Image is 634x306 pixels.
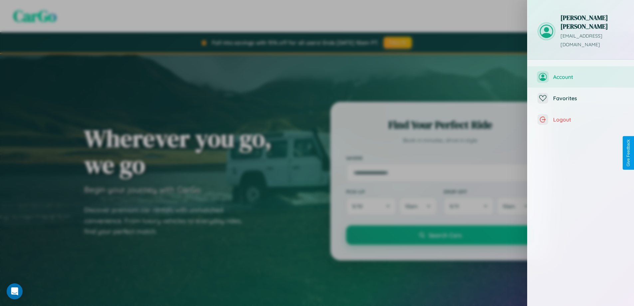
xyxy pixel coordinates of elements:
div: Give Feedback [626,140,631,166]
div: Open Intercom Messenger [7,283,23,299]
span: Logout [553,116,624,123]
button: Logout [528,109,634,130]
span: Account [553,74,624,80]
p: [EMAIL_ADDRESS][DOMAIN_NAME] [560,32,624,49]
button: Account [528,66,634,88]
h3: [PERSON_NAME] [PERSON_NAME] [560,13,624,31]
button: Favorites [528,88,634,109]
span: Favorites [553,95,624,102]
